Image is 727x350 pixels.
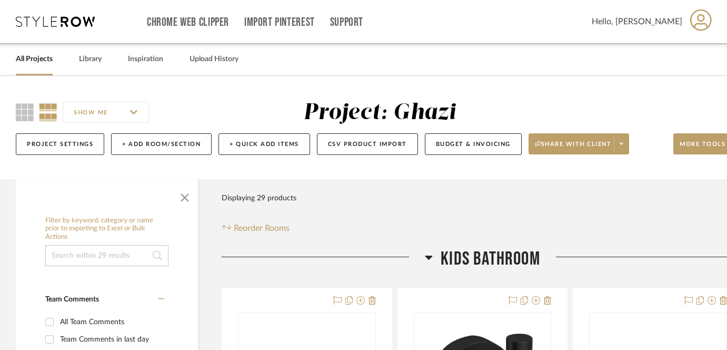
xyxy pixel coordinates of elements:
[234,222,290,235] span: Reorder Rooms
[45,245,168,266] input: Search within 29 results
[147,18,229,27] a: Chrome Web Clipper
[128,52,163,66] a: Inspiration
[330,18,363,27] a: Support
[218,133,310,155] button: + Quick Add Items
[592,15,682,28] span: Hello, [PERSON_NAME]
[535,140,612,156] span: Share with client
[79,52,102,66] a: Library
[45,296,99,303] span: Team Comments
[190,52,238,66] a: Upload History
[222,188,296,209] div: Displaying 29 products
[45,217,168,241] h6: Filter by keyword, category or name prior to exporting to Excel or Bulk Actions
[174,185,195,206] button: Close
[60,314,161,330] div: All Team Comments
[16,133,104,155] button: Project Settings
[222,222,290,235] button: Reorder Rooms
[441,248,540,270] span: Kids Bathroom
[680,140,725,156] span: More tools
[317,133,418,155] button: CSV Product Import
[303,102,456,124] div: Project: Ghazi
[16,52,53,66] a: All Projects
[425,133,522,155] button: Budget & Invoicing
[111,133,212,155] button: + Add Room/Section
[60,331,161,348] div: Team Comments in last day
[244,18,315,27] a: Import Pinterest
[529,133,630,154] button: Share with client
